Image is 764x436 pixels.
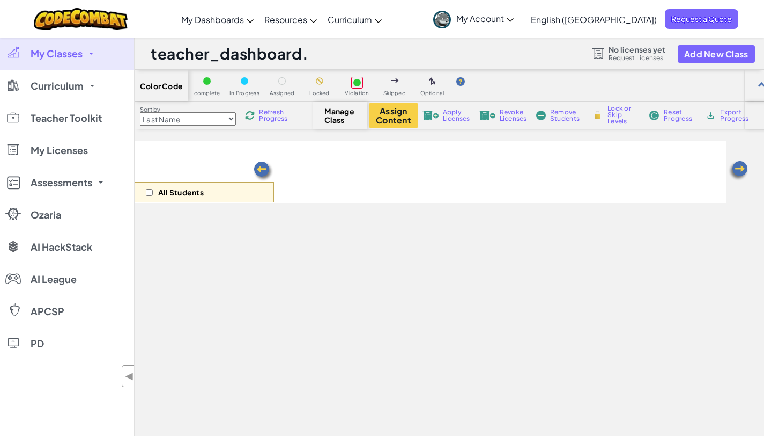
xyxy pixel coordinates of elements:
span: Export Progress [720,109,753,122]
span: Curriculum [31,81,84,91]
span: In Progress [229,90,259,96]
span: Assigned [270,90,295,96]
label: Sort by [140,105,236,114]
span: My Dashboards [181,14,244,25]
h1: teacher_dashboard. [151,43,308,64]
span: Manage Class [324,107,356,124]
span: Skipped [383,90,406,96]
a: Resources [259,5,322,34]
img: IconOptionalLevel.svg [429,77,436,86]
span: Optional [420,90,444,96]
button: Add New Class [678,45,755,63]
span: Curriculum [328,14,372,25]
span: Apply Licenses [443,109,470,122]
img: IconHint.svg [456,77,465,86]
span: Teacher Toolkit [31,113,102,123]
button: Assign Content [369,103,418,128]
a: Curriculum [322,5,387,34]
span: Reset Progress [664,109,696,122]
span: Lock or Skip Levels [607,105,639,125]
a: My Dashboards [176,5,259,34]
span: Remove Students [550,109,582,122]
img: IconRemoveStudents.svg [536,111,546,120]
span: Revoke Licenses [500,109,527,122]
img: avatar [433,11,451,28]
p: All Students [158,188,204,197]
span: Violation [345,90,369,96]
span: complete [194,90,220,96]
img: IconLock.svg [592,110,603,120]
img: Arrow_Left.png [253,161,274,182]
span: My Classes [31,49,83,59]
span: Color Code [140,82,183,90]
img: IconLicenseApply.svg [422,111,439,120]
span: Assessments [31,178,92,187]
span: My Licenses [31,146,88,155]
span: No licenses yet [609,45,665,54]
span: English ([GEOGRAPHIC_DATA]) [531,14,657,25]
span: My Account [456,13,514,24]
span: AI League [31,274,77,284]
a: English ([GEOGRAPHIC_DATA]) [525,5,662,34]
img: Arrow_Left.png [728,160,749,181]
span: AI HackStack [31,242,92,252]
img: IconReset.svg [649,111,659,120]
a: Request Licenses [609,54,665,62]
img: IconArchive.svg [706,111,716,120]
img: IconSkippedLevel.svg [391,78,399,83]
span: ◀ [125,368,134,384]
img: IconLicenseRevoke.svg [479,111,495,120]
span: Resources [264,14,307,25]
span: Refresh Progress [259,109,292,122]
span: Locked [309,90,329,96]
img: CodeCombat logo [34,8,128,30]
img: IconReload.svg [245,111,255,120]
a: My Account [428,2,519,36]
a: Request a Quote [665,9,738,29]
span: Ozaria [31,210,61,220]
